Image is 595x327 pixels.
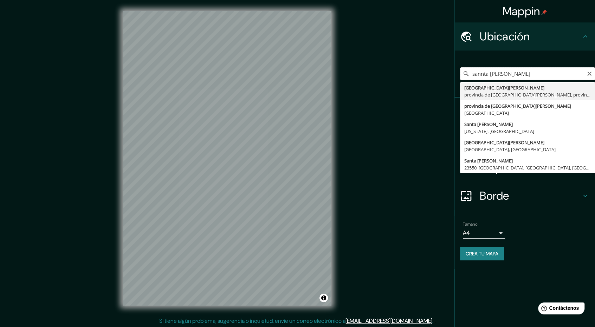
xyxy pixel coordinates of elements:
[159,317,345,325] font: Si tiene algún problema, sugerencia o inquietud, envíe un correo electrónico a
[464,139,544,146] font: [GEOGRAPHIC_DATA][PERSON_NAME]
[460,67,595,80] input: Elige tu ciudad o zona
[532,300,587,319] iframe: Lanzador de widgets de ayuda
[466,251,498,257] font: Crea tu mapa
[454,182,595,210] div: Borde
[454,126,595,154] div: Estilo
[464,110,509,116] font: [GEOGRAPHIC_DATA]
[464,158,513,164] font: Santa [PERSON_NAME]
[464,121,513,127] font: Santa [PERSON_NAME]
[345,317,432,325] a: [EMAIL_ADDRESS][DOMAIN_NAME]
[463,227,505,239] div: A4
[463,229,470,236] font: A4
[463,221,477,227] font: Tamaño
[464,85,544,91] font: [GEOGRAPHIC_DATA][PERSON_NAME]
[433,317,434,325] font: .
[480,29,530,44] font: Ubicación
[464,128,534,134] font: [US_STATE], [GEOGRAPHIC_DATA]
[587,70,592,76] button: Claro
[123,11,331,306] canvas: Mapa
[454,98,595,126] div: Patas
[480,188,509,203] font: Borde
[541,9,547,15] img: pin-icon.png
[464,103,571,109] font: provincia de [GEOGRAPHIC_DATA][PERSON_NAME]
[454,22,595,51] div: Ubicación
[434,317,436,325] font: .
[503,4,540,19] font: Mappin
[464,146,556,153] font: [GEOGRAPHIC_DATA], [GEOGRAPHIC_DATA]
[432,317,433,325] font: .
[319,294,328,302] button: Activar o desactivar atribución
[460,247,504,260] button: Crea tu mapa
[454,154,595,182] div: Disposición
